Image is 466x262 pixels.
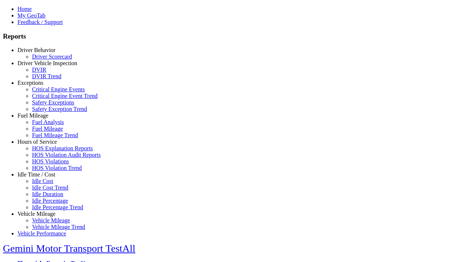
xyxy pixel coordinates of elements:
[32,86,85,92] a: Critical Engine Events
[17,230,66,237] a: Vehicle Performance
[17,60,77,66] a: Driver Vehicle Inspection
[32,152,101,158] a: HOS Violation Audit Reports
[17,6,32,12] a: Home
[3,243,135,254] a: Gemini Motor Transport TestAll
[32,119,64,125] a: Fuel Analysis
[17,12,46,19] a: My GeoTab
[17,112,48,119] a: Fuel Mileage
[32,165,82,171] a: HOS Violation Trend
[32,178,53,184] a: Idle Cost
[32,93,98,99] a: Critical Engine Event Trend
[17,171,55,178] a: Idle Time / Cost
[32,53,72,60] a: Driver Scorecard
[32,191,63,197] a: Idle Duration
[32,184,68,191] a: Idle Cost Trend
[32,224,85,230] a: Vehicle Mileage Trend
[32,73,61,79] a: DVIR Trend
[32,145,93,151] a: HOS Explanation Reports
[32,132,78,138] a: Fuel Mileage Trend
[32,204,83,210] a: Idle Percentage Trend
[32,158,69,164] a: HOS Violations
[3,32,463,40] h3: Reports
[17,139,57,145] a: Hours of Service
[32,198,68,204] a: Idle Percentage
[32,217,70,223] a: Vehicle Mileage
[17,80,43,86] a: Exceptions
[32,126,63,132] a: Fuel Mileage
[32,67,46,73] a: DVIR
[17,211,55,217] a: Vehicle Mileage
[32,99,74,106] a: Safety Exceptions
[17,47,55,53] a: Driver Behavior
[17,19,63,25] a: Feedback / Support
[32,106,87,112] a: Safety Exception Trend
